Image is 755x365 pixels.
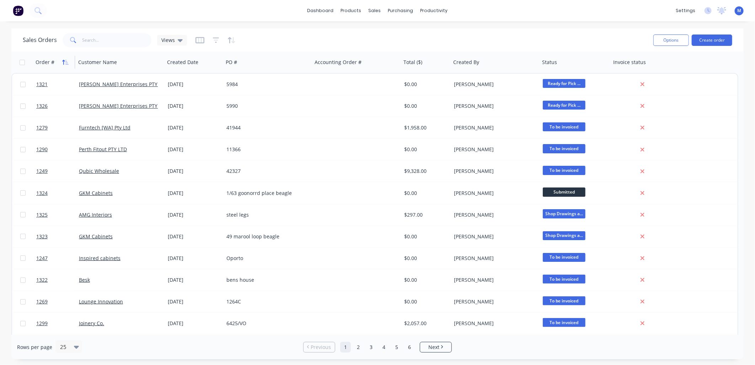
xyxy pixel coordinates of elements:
a: 1279 [36,117,79,138]
div: [PERSON_NAME] [454,233,533,240]
span: Shop Drawings a... [543,209,585,218]
a: Next page [420,344,451,351]
div: $297.00 [404,211,446,218]
a: Joinery Co. [79,320,104,327]
div: Created By [453,59,479,66]
div: [PERSON_NAME] [454,190,533,197]
div: $0.00 [404,146,446,153]
div: [DATE] [168,81,221,88]
div: 41944 [226,124,305,131]
div: 11366 [226,146,305,153]
span: 1299 [36,320,48,327]
div: [PERSON_NAME] [454,298,533,305]
div: $1,958.00 [404,124,446,131]
div: Status [542,59,557,66]
div: Created Date [167,59,198,66]
div: Oporto [226,255,305,262]
div: $0.00 [404,276,446,284]
div: $0.00 [404,255,446,262]
div: 49 marool loop beagle [226,233,305,240]
span: 1247 [36,255,48,262]
span: 1269 [36,298,48,305]
div: settings [672,5,699,16]
a: Page 6 [404,342,415,353]
span: Submitted [543,187,585,196]
span: To be invoiced [543,166,585,175]
span: To be invoiced [543,122,585,131]
a: GKM Cabinets [79,190,113,196]
div: $0.00 [404,298,446,305]
span: Views [161,36,175,44]
div: productivity [417,5,451,16]
span: To be invoiced [543,296,585,305]
a: [PERSON_NAME] Enterprises PTY LTD [79,102,168,109]
div: Accounting Order # [315,59,362,66]
a: 1290 [36,139,79,160]
div: PO # [226,59,237,66]
div: $9,328.00 [404,168,446,175]
a: GKM Cabinets [79,233,113,240]
div: $2,057.00 [404,320,446,327]
div: [DATE] [168,146,221,153]
div: [DATE] [168,211,221,218]
span: Ready for Pick ... [543,79,585,88]
div: [DATE] [168,102,221,110]
h1: Sales Orders [23,37,57,43]
a: dashboard [304,5,337,16]
div: [PERSON_NAME] [454,102,533,110]
img: Factory [13,5,23,16]
a: 1323 [36,226,79,247]
span: To be invoiced [543,318,585,327]
div: Total ($) [403,59,422,66]
span: 1290 [36,146,48,153]
a: 1322 [36,269,79,291]
div: [PERSON_NAME] [454,211,533,218]
a: 1269 [36,291,79,312]
div: [DATE] [168,298,221,305]
div: steel legs [226,211,305,218]
div: 5990 [226,102,305,110]
a: 1324 [36,182,79,204]
div: $0.00 [404,233,446,240]
span: 1323 [36,233,48,240]
div: [PERSON_NAME] [454,124,533,131]
button: Create order [692,35,732,46]
span: Next [428,344,439,351]
span: Shop Drawings a... [543,231,585,240]
div: 5984 [226,81,305,88]
div: 1264C [226,298,305,305]
div: [DATE] [168,124,221,131]
a: AMG Interiors [79,211,112,218]
div: products [337,5,365,16]
div: [DATE] [168,320,221,327]
span: Ready for Pick ... [543,101,585,110]
a: Page 4 [379,342,389,353]
span: Rows per page [17,344,52,351]
div: $0.00 [404,190,446,197]
div: [DATE] [168,190,221,197]
a: 1247 [36,248,79,269]
a: [PERSON_NAME] Enterprises PTY LTD [79,81,168,88]
span: 1321 [36,81,48,88]
span: M [737,7,741,14]
div: 6425/VO [226,320,305,327]
a: Furntech [WA] Pty Ltd [79,124,130,131]
a: 1326 [36,95,79,117]
a: Page 1 is your current page [340,342,351,353]
div: bens house [226,276,305,284]
div: sales [365,5,385,16]
span: 1279 [36,124,48,131]
div: [PERSON_NAME] [454,320,533,327]
a: Qubic Wholesale [79,168,119,174]
div: $0.00 [404,81,446,88]
div: Order # [36,59,54,66]
span: Previous [311,344,331,351]
a: Perth Fitout PTY LTD [79,146,127,153]
a: Page 2 [353,342,364,353]
a: Lounge Innovation [79,298,123,305]
div: [DATE] [168,233,221,240]
div: purchasing [385,5,417,16]
div: [PERSON_NAME] [454,168,533,175]
a: Inspired cabinets [79,255,121,261]
div: [PERSON_NAME] [454,276,533,284]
